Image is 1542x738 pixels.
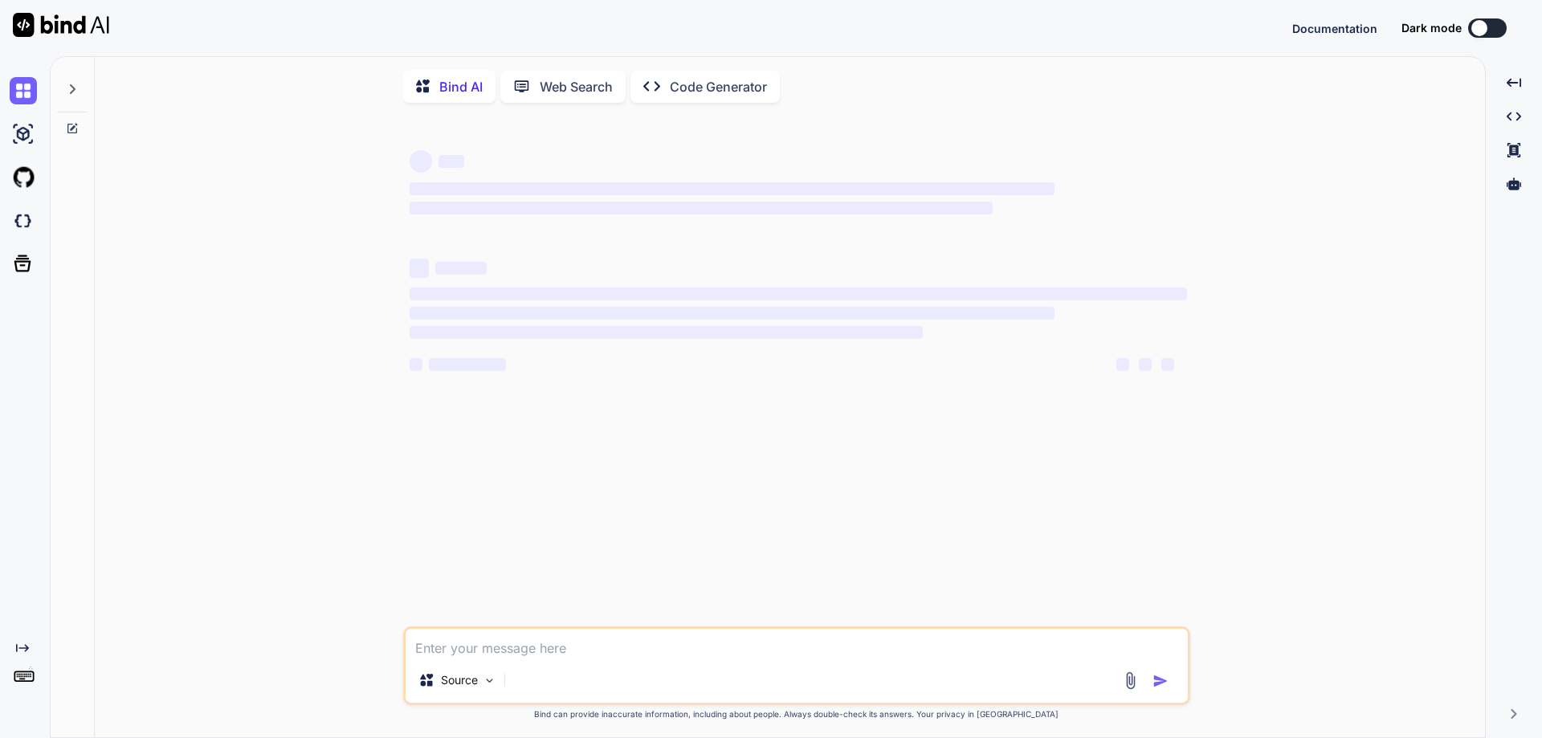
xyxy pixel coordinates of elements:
[1139,358,1152,371] span: ‌
[10,77,37,104] img: chat
[435,262,487,275] span: ‌
[10,164,37,191] img: githubLight
[1152,673,1169,689] img: icon
[410,307,1055,320] span: ‌
[1116,358,1129,371] span: ‌
[1292,22,1377,35] span: Documentation
[410,150,432,173] span: ‌
[410,202,993,214] span: ‌
[410,182,1055,195] span: ‌
[10,207,37,234] img: darkCloudIdeIcon
[439,77,483,96] p: Bind AI
[483,674,496,687] img: Pick Models
[410,287,1187,300] span: ‌
[439,155,464,168] span: ‌
[670,77,767,96] p: Code Generator
[540,77,613,96] p: Web Search
[403,708,1190,720] p: Bind can provide inaccurate information, including about people. Always double-check its answers....
[441,672,478,688] p: Source
[13,13,109,37] img: Bind AI
[1401,20,1462,36] span: Dark mode
[1292,20,1377,37] button: Documentation
[1121,671,1140,690] img: attachment
[410,326,923,339] span: ‌
[429,358,506,371] span: ‌
[10,120,37,148] img: ai-studio
[1161,358,1174,371] span: ‌
[410,259,429,278] span: ‌
[410,358,422,371] span: ‌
